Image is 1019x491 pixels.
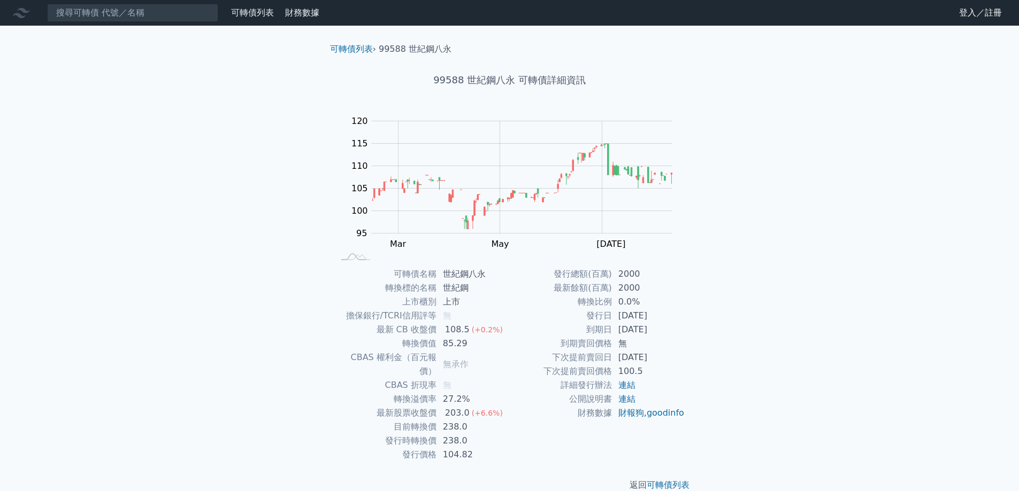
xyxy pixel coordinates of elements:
[390,239,407,249] tspan: Mar
[510,406,612,420] td: 財務數據
[379,43,451,56] li: 99588 世紀鋼八永
[334,267,436,281] td: 可轉債名稱
[612,281,685,295] td: 2000
[346,116,688,249] g: Chart
[334,281,436,295] td: 轉換標的名稱
[510,323,612,337] td: 到期日
[334,448,436,462] td: 發行價格
[596,239,625,249] tspan: [DATE]
[443,406,472,420] div: 203.0
[612,337,685,350] td: 無
[618,394,635,404] a: 連結
[436,448,510,462] td: 104.82
[334,295,436,309] td: 上市櫃別
[510,309,612,323] td: 發行日
[330,44,373,54] a: 可轉債列表
[356,228,367,238] tspan: 95
[510,392,612,406] td: 公開說明書
[436,434,510,448] td: 238.0
[351,116,368,126] tspan: 120
[612,350,685,364] td: [DATE]
[510,337,612,350] td: 到期賣回價格
[334,434,436,448] td: 發行時轉換價
[334,323,436,337] td: 最新 CB 收盤價
[510,350,612,364] td: 下次提前賣回日
[647,480,689,490] a: 可轉債列表
[285,7,319,18] a: 財務數據
[436,281,510,295] td: 世紀鋼
[443,359,469,369] span: 無承作
[491,239,509,249] tspan: May
[321,73,698,88] h1: 99588 世紀鋼八永 可轉債詳細資訊
[436,392,510,406] td: 27.2%
[334,392,436,406] td: 轉換溢價率
[436,295,510,309] td: 上市
[443,380,451,390] span: 無
[443,310,451,321] span: 無
[612,364,685,378] td: 100.5
[618,408,644,418] a: 財報狗
[351,183,368,193] tspan: 105
[47,4,218,22] input: 搜尋可轉債 代號／名稱
[436,267,510,281] td: 世紀鋼八永
[334,406,436,420] td: 最新股票收盤價
[351,206,368,216] tspan: 100
[334,420,436,434] td: 目前轉換價
[472,409,503,417] span: (+6.6%)
[618,380,635,390] a: 連結
[510,295,612,309] td: 轉換比例
[330,43,376,56] li: ›
[351,161,368,171] tspan: 110
[647,408,684,418] a: goodinfo
[612,406,685,420] td: ,
[334,378,436,392] td: CBAS 折現率
[443,323,472,337] div: 108.5
[472,325,503,334] span: (+0.2%)
[510,364,612,378] td: 下次提前賣回價格
[510,267,612,281] td: 發行總額(百萬)
[510,378,612,392] td: 詳細發行辦法
[334,337,436,350] td: 轉換價值
[334,350,436,378] td: CBAS 權利金（百元報價）
[436,337,510,350] td: 85.29
[612,267,685,281] td: 2000
[951,4,1010,21] a: 登入／註冊
[612,295,685,309] td: 0.0%
[510,281,612,295] td: 最新餘額(百萬)
[612,323,685,337] td: [DATE]
[231,7,274,18] a: 可轉債列表
[351,138,368,149] tspan: 115
[612,309,685,323] td: [DATE]
[334,309,436,323] td: 擔保銀行/TCRI信用評等
[436,420,510,434] td: 238.0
